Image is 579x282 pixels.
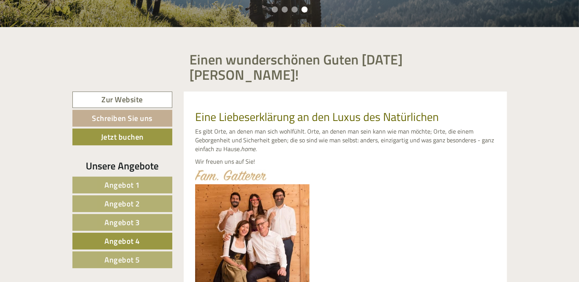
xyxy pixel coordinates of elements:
span: Eine Liebeserklärung an den Luxus des Natürlichen [195,108,439,126]
span: Angebot 2 [105,198,140,209]
span: Angebot 1 [105,179,140,191]
em: home. [241,144,257,153]
p: Wir freuen uns auf Sie! [195,157,496,166]
a: Schreiben Sie uns [72,110,173,127]
span: Angebot 3 [105,216,140,228]
a: Jetzt buchen [72,129,173,145]
a: Zur Website [72,92,173,108]
img: image [195,170,266,180]
div: Unsere Angebote [72,159,173,173]
p: Es gibt Orte, an denen man sich wohlfühlt. Orte, an denen man sein kann wie man möchte; Orte, die... [195,127,496,153]
h1: Einen wunderschönen Guten [DATE] [PERSON_NAME]! [189,52,501,82]
span: Angebot 5 [105,254,140,266]
span: Angebot 4 [105,235,140,247]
